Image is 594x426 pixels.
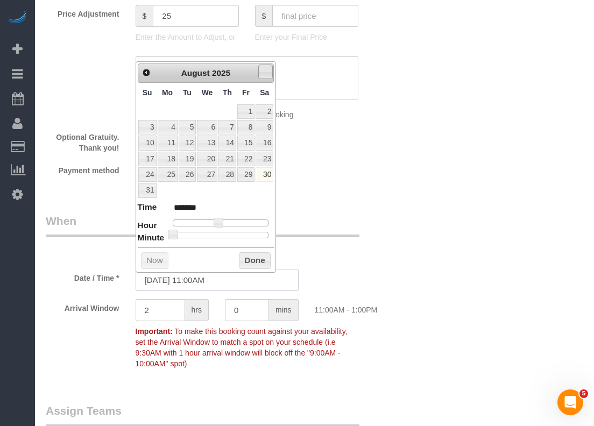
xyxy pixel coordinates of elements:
a: 9 [256,120,273,134]
a: 4 [158,120,178,134]
span: 5 [579,389,588,398]
input: MM/DD/YYYY HH:MM [136,269,299,291]
span: 2025 [212,68,230,77]
span: Sunday [143,88,152,97]
img: Automaid Logo [6,11,28,26]
a: 28 [218,167,236,182]
a: 27 [197,167,217,182]
a: 8 [237,120,254,134]
a: 3 [138,120,157,134]
a: 14 [218,136,236,150]
iframe: Intercom live chat [557,389,583,415]
a: 24 [138,167,157,182]
a: 29 [237,167,254,182]
a: 6 [197,120,217,134]
a: 13 [197,136,217,150]
span: Saturday [260,88,269,97]
input: final price [272,5,358,27]
a: 18 [158,152,178,166]
span: hrs [185,299,209,321]
a: 16 [256,136,273,150]
button: Done [239,252,271,269]
span: To make this booking count against your availability, set the Arrival Window to match a spot on y... [136,327,348,368]
span: Wednesday [202,88,213,97]
span: mins [269,299,299,321]
span: Next [261,68,270,76]
a: 25 [158,167,178,182]
a: 10 [138,136,157,150]
div: 11:00AM - 1:00PM [307,299,397,315]
a: 7 [218,120,236,134]
a: 20 [197,152,217,166]
a: 22 [237,152,254,166]
a: 15 [237,136,254,150]
a: Next [258,65,273,80]
p: Enter the Amount to Adjust, or [136,32,239,42]
p: Enter your Final Price [255,32,358,42]
span: Tuesday [183,88,192,97]
button: Now [141,252,168,269]
a: 12 [179,136,196,150]
label: Payment method [38,161,128,176]
a: 11 [158,136,178,150]
label: Date / Time * [38,269,128,283]
span: Friday [242,88,250,97]
a: 26 [179,167,196,182]
a: 30 [256,167,273,182]
span: Prev [142,68,151,77]
span: Monday [162,88,173,97]
dt: Hour [138,219,157,233]
label: Optional Gratuity. Thank you! [38,128,128,153]
a: 19 [179,152,196,166]
dt: Minute [138,232,165,245]
span: $ [136,5,153,27]
a: 23 [256,152,273,166]
strong: Important: [136,327,173,336]
span: August [181,68,210,77]
a: 2 [256,104,273,119]
a: 17 [138,152,157,166]
label: Arrival Window [38,299,128,314]
a: 21 [218,152,236,166]
a: 31 [138,183,157,197]
a: 5 [179,120,196,134]
span: $ [255,5,273,27]
label: Price Adjustment [38,5,128,19]
span: Thursday [223,88,232,97]
dt: Time [138,201,157,215]
legend: When [46,213,359,237]
a: 1 [237,104,254,119]
a: Prev [139,65,154,80]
